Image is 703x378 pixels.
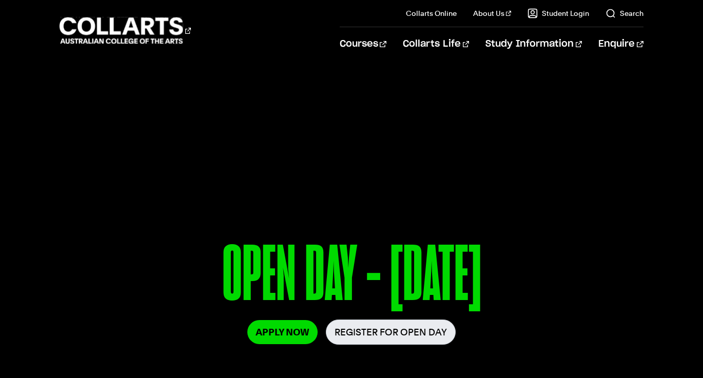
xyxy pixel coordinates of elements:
[473,8,511,18] a: About Us
[406,8,457,18] a: Collarts Online
[606,8,643,18] a: Search
[247,320,318,344] a: Apply Now
[60,235,643,320] p: OPEN DAY - [DATE]
[60,16,191,45] div: Go to homepage
[485,27,582,61] a: Study Information
[403,27,469,61] a: Collarts Life
[326,320,456,345] a: Register for Open Day
[528,8,589,18] a: Student Login
[340,27,386,61] a: Courses
[598,27,643,61] a: Enquire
